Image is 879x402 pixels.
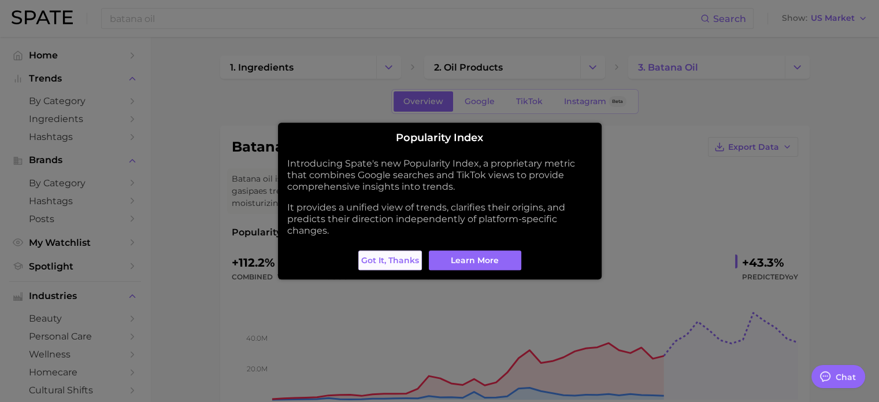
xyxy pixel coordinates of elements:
span: Got it, thanks [361,256,419,265]
button: Got it, thanks [358,250,422,270]
span: Learn More [451,256,499,265]
a: Learn More [429,250,521,270]
p: Introducing Spate's new Popularity Index, a proprietary metric that combines Google searches and ... [287,158,592,193]
p: It provides a unified view of trends, clarifies their origins, and predicts their direction indep... [287,202,592,237]
h2: Popularity Index [287,132,592,145]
